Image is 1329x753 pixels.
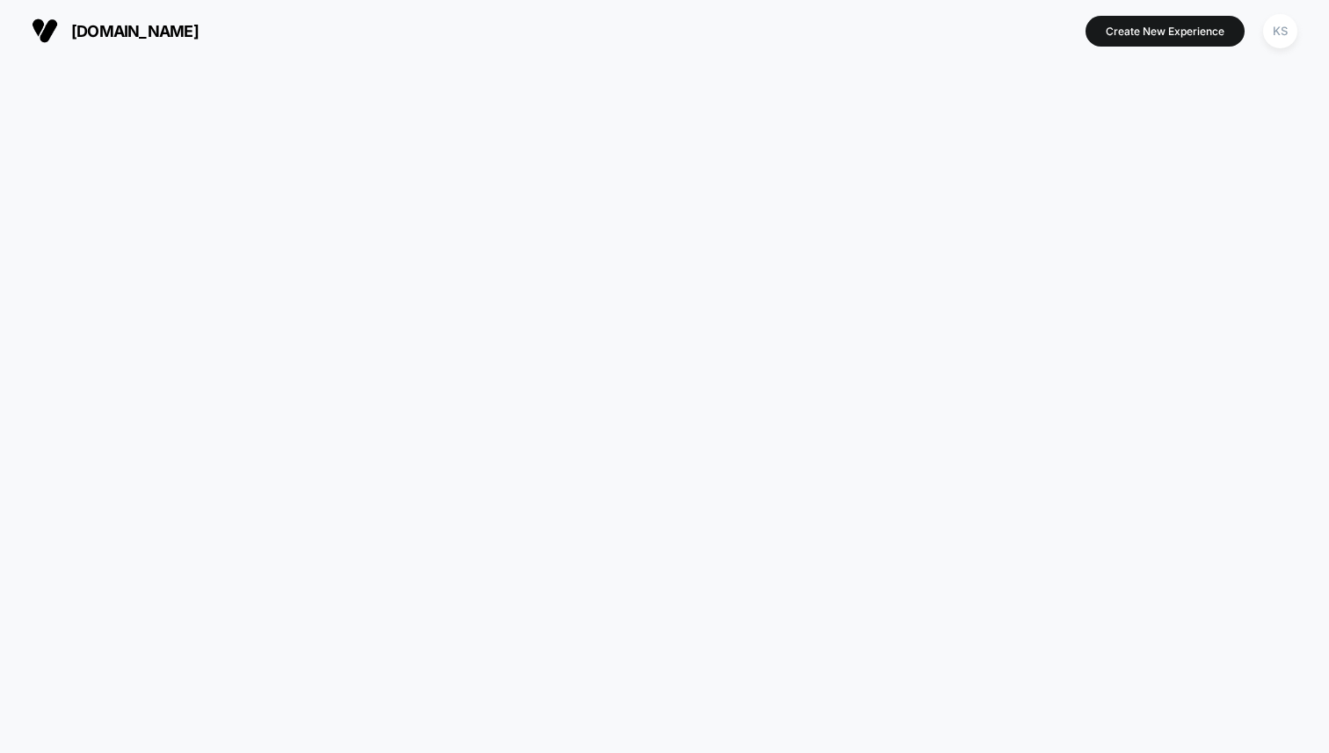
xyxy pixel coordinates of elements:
[1258,13,1303,49] button: KS
[71,22,199,40] span: [DOMAIN_NAME]
[1086,16,1245,47] button: Create New Experience
[32,18,58,44] img: Visually logo
[26,17,204,45] button: [DOMAIN_NAME]
[1263,14,1297,48] div: KS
